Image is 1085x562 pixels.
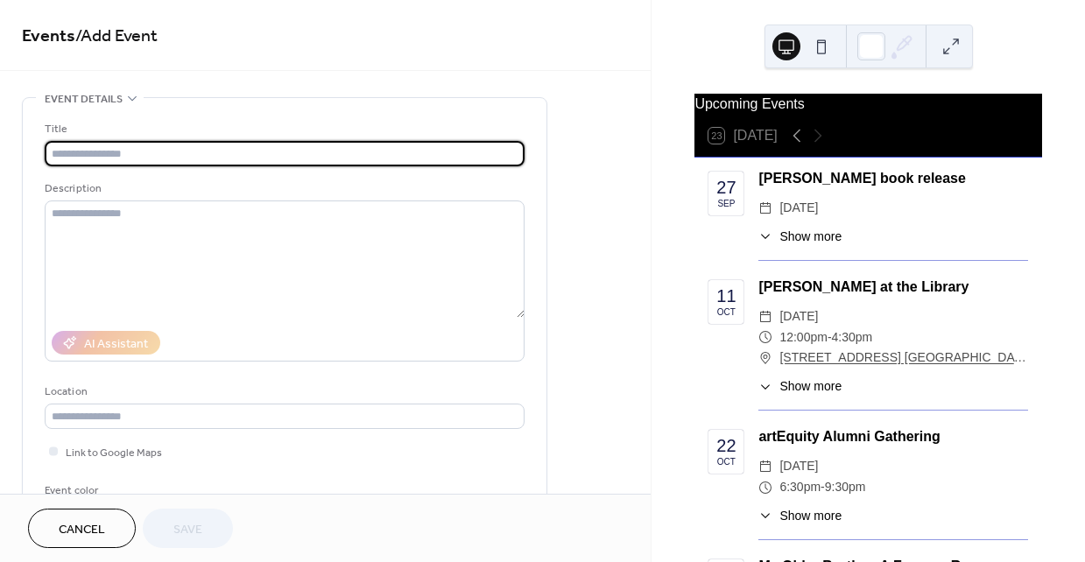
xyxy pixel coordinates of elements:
[779,507,842,525] span: Show more
[45,120,521,138] div: Title
[779,377,842,396] span: Show more
[45,383,521,401] div: Location
[758,168,1028,189] div: [PERSON_NAME] book release
[45,481,176,500] div: Event color
[758,198,772,219] div: ​
[22,19,75,53] a: Events
[716,287,736,305] div: 11
[758,377,772,396] div: ​
[779,198,818,219] span: [DATE]
[758,456,772,477] div: ​
[779,477,821,498] span: 6:30pm
[717,308,736,317] div: Oct
[779,306,818,327] span: [DATE]
[758,228,842,246] button: ​Show more
[716,437,736,454] div: 22
[758,507,772,525] div: ​
[758,477,772,498] div: ​
[45,90,123,109] span: Event details
[758,306,772,327] div: ​
[758,377,842,396] button: ​Show more
[821,477,825,498] span: -
[828,327,832,348] span: -
[779,456,818,477] span: [DATE]
[717,200,735,208] div: Sep
[779,348,1028,369] a: [STREET_ADDRESS] [GEOGRAPHIC_DATA], CA 90029
[75,19,158,53] span: / Add Event
[758,426,1028,447] div: artEquity Alumni Gathering
[66,444,162,462] span: Link to Google Maps
[694,94,1042,115] div: Upcoming Events
[825,477,866,498] span: 9:30pm
[716,179,736,196] div: 27
[758,277,1028,298] div: [PERSON_NAME] at the Library
[28,509,136,548] button: Cancel
[779,327,827,348] span: 12:00pm
[45,179,521,198] div: Description
[832,327,873,348] span: 4:30pm
[758,348,772,369] div: ​
[59,521,105,539] span: Cancel
[717,458,736,467] div: Oct
[758,228,772,246] div: ​
[758,327,772,348] div: ​
[758,507,842,525] button: ​Show more
[779,228,842,246] span: Show more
